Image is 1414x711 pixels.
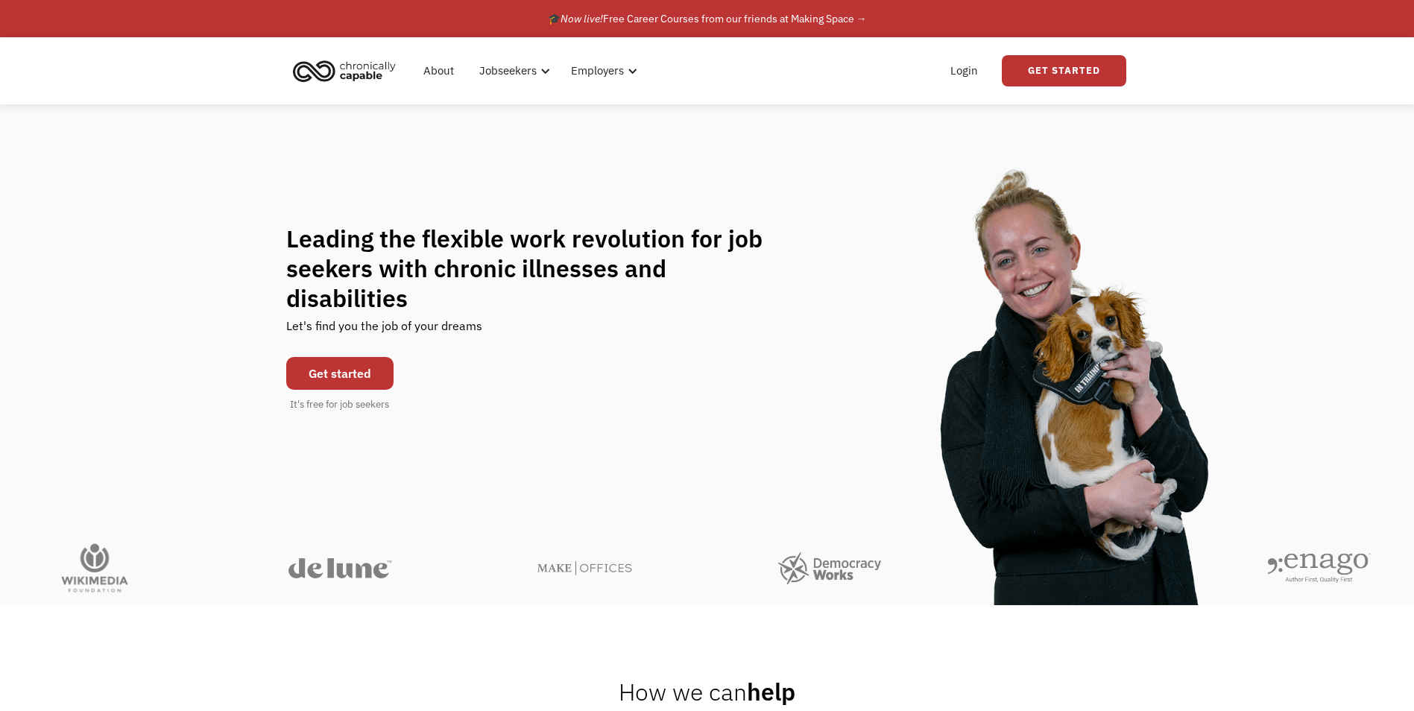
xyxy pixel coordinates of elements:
em: Now live! [561,12,603,25]
div: Jobseekers [479,62,537,80]
div: Jobseekers [470,47,555,95]
div: Employers [562,47,642,95]
div: 🎓 Free Career Courses from our friends at Making Space → [548,10,867,28]
div: Employers [571,62,624,80]
a: Get started [286,357,394,390]
a: home [288,54,407,87]
img: Chronically Capable logo [288,54,400,87]
span: How we can [619,676,747,707]
a: Login [941,47,987,95]
a: Get Started [1002,55,1126,86]
div: Let's find you the job of your dreams [286,313,482,350]
h1: Leading the flexible work revolution for job seekers with chronic illnesses and disabilities [286,224,792,313]
div: It's free for job seekers [290,397,389,412]
a: About [414,47,463,95]
h2: help [619,677,795,707]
